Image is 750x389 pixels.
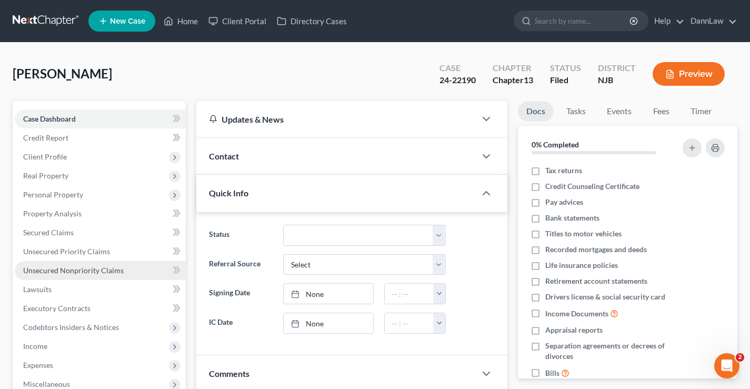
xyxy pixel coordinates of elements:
span: Retirement account statements [545,276,647,286]
a: Unsecured Nonpriority Claims [15,261,186,280]
span: Real Property [23,171,68,180]
a: Case Dashboard [15,109,186,128]
span: Separation agreements or decrees of divorces [545,341,673,362]
input: Search by name... [535,11,631,31]
div: Chapter [493,74,533,86]
a: Events [598,101,640,122]
span: New Case [110,17,145,25]
a: Timer [682,101,720,122]
span: Lawsuits [23,285,52,294]
div: NJB [598,74,636,86]
div: Filed [550,74,581,86]
span: Executory Contracts [23,304,91,313]
button: Preview [653,62,725,86]
span: [PERSON_NAME] [13,66,112,81]
span: Credit Report [23,133,68,142]
span: Tax returns [545,165,582,176]
span: Codebtors Insiders & Notices [23,323,119,332]
span: Unsecured Priority Claims [23,247,110,256]
label: Status [204,225,278,246]
span: Secured Claims [23,228,74,237]
span: 2 [736,353,744,362]
a: Directory Cases [272,12,352,31]
span: Recorded mortgages and deeds [545,244,647,255]
div: Updates & News [209,114,463,125]
input: -- : -- [385,284,434,304]
span: Titles to motor vehicles [545,228,622,239]
strong: 0% Completed [532,140,579,149]
span: Personal Property [23,190,83,199]
span: Unsecured Nonpriority Claims [23,266,124,275]
a: DannLaw [685,12,737,31]
span: Client Profile [23,152,67,161]
iframe: Intercom live chat [714,353,739,378]
a: Client Portal [203,12,272,31]
input: -- : -- [385,313,434,333]
span: Credit Counseling Certificate [545,181,639,192]
a: Fees [644,101,678,122]
a: Docs [518,101,554,122]
span: Property Analysis [23,209,82,218]
span: Expenses [23,361,53,370]
span: 13 [524,75,533,85]
label: Signing Date [204,283,278,304]
a: Lawsuits [15,280,186,299]
span: Income Documents [545,308,608,319]
span: Bills [545,368,559,378]
div: District [598,62,636,74]
span: Bank statements [545,213,599,223]
a: Secured Claims [15,223,186,242]
span: Comments [209,368,249,378]
div: Case [439,62,476,74]
span: Drivers license & social security card [545,292,665,302]
div: Status [550,62,581,74]
a: None [284,313,373,333]
div: 24-22190 [439,74,476,86]
a: Tasks [558,101,594,122]
span: Income [23,342,47,351]
span: Life insurance policies [545,260,618,271]
a: Property Analysis [15,204,186,223]
a: Credit Report [15,128,186,147]
label: IC Date [204,313,278,334]
a: Executory Contracts [15,299,186,318]
span: Case Dashboard [23,114,76,123]
a: Home [158,12,203,31]
span: Quick Info [209,188,248,198]
a: Unsecured Priority Claims [15,242,186,261]
span: Pay advices [545,197,583,207]
span: Appraisal reports [545,325,603,335]
a: Help [649,12,684,31]
label: Referral Source [204,254,278,275]
div: Chapter [493,62,533,74]
span: Contact [209,151,239,161]
a: None [284,284,373,304]
span: Miscellaneous [23,380,70,388]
